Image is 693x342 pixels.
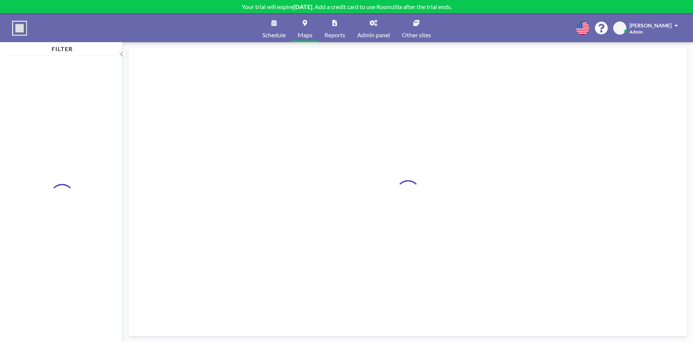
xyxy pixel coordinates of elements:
[402,32,431,38] span: Other sites
[396,14,437,42] a: Other sites
[617,25,623,32] span: SJ
[629,22,672,29] span: [PERSON_NAME]
[629,29,643,35] span: Admin
[12,21,27,36] img: organization-logo
[9,42,115,53] h4: FILTER
[293,3,312,10] b: [DATE]
[318,14,351,42] a: Reports
[298,32,312,38] span: Maps
[262,32,286,38] span: Schedule
[351,14,396,42] a: Admin panel
[357,32,390,38] span: Admin panel
[292,14,318,42] a: Maps
[324,32,345,38] span: Reports
[256,14,292,42] a: Schedule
